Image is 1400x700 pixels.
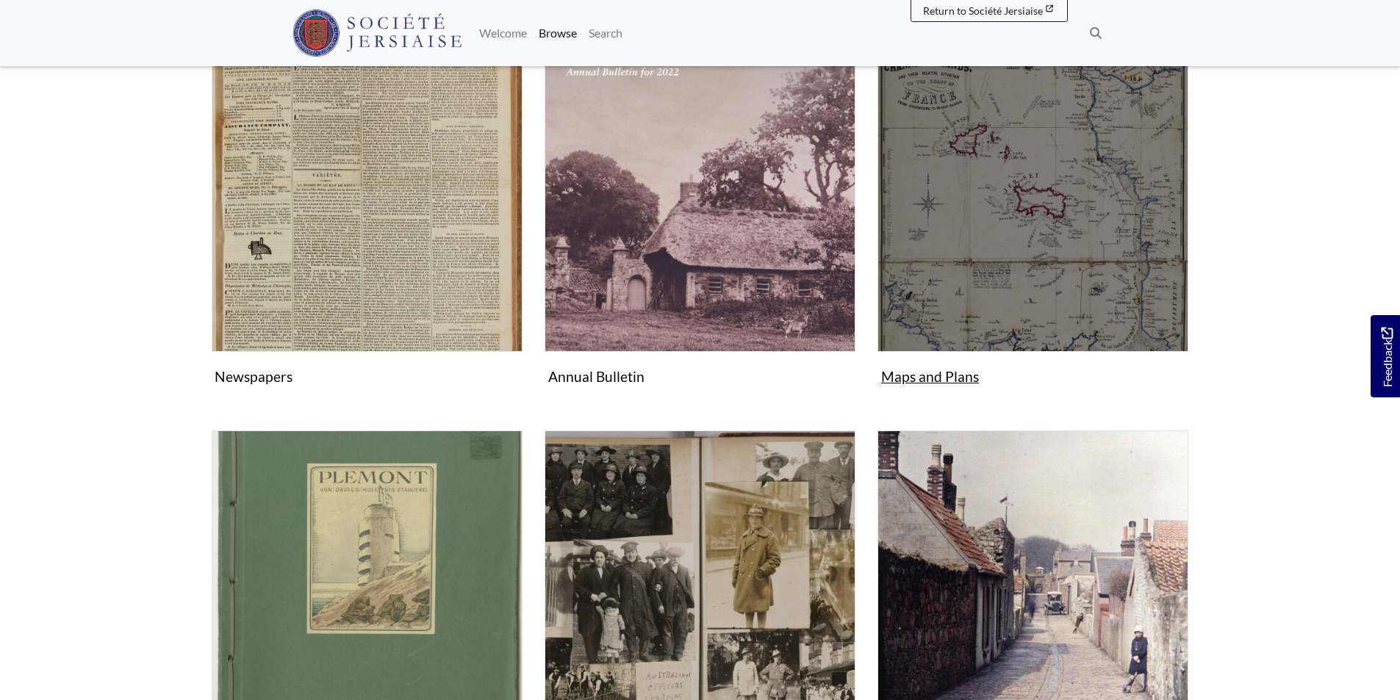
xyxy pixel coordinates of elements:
a: Browse [533,18,583,48]
a: Maps and Plans Maps and Plans [877,41,1188,391]
span: Return to Société Jersiaise [923,4,1043,17]
a: Would you like to provide feedback? [1371,315,1400,397]
a: Newspapers Newspapers [212,41,523,391]
a: Annual Bulletin Annual Bulletin [545,41,855,391]
div: Subcollection [201,41,534,413]
img: Annual Bulletin [545,41,855,352]
a: Société Jersiaise logo [292,6,462,60]
img: Société Jersiaise [292,10,462,57]
img: Maps and Plans [877,41,1188,352]
div: Subcollection [866,41,1199,413]
span: Feedback [1378,327,1396,386]
a: Welcome [473,18,533,48]
div: Subcollection [534,41,866,413]
img: Newspapers [212,41,523,352]
a: Search [583,18,628,48]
